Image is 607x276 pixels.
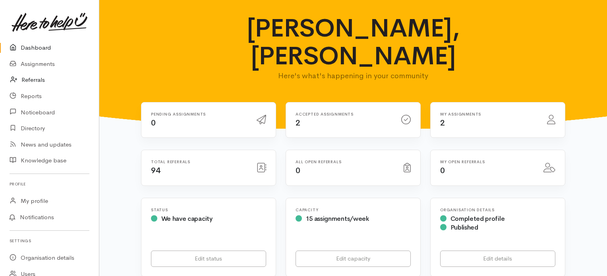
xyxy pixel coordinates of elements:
[306,214,369,223] span: 15 assignments/week
[296,208,411,212] h6: Capacity
[151,112,247,116] h6: Pending assignments
[440,160,534,164] h6: My open referrals
[151,166,160,176] span: 94
[440,251,555,267] a: Edit details
[151,118,156,128] span: 0
[161,214,213,223] span: We have capacity
[236,70,471,81] p: Here's what's happening in your community
[440,112,537,116] h6: My assignments
[151,160,247,164] h6: Total referrals
[151,251,266,267] a: Edit status
[296,251,411,267] a: Edit capacity
[296,118,300,128] span: 2
[450,223,478,232] span: Published
[236,14,471,70] h1: [PERSON_NAME], [PERSON_NAME]
[151,208,266,212] h6: Status
[440,208,555,212] h6: Organisation Details
[440,166,445,176] span: 0
[296,112,392,116] h6: Accepted assignments
[10,179,89,189] h6: Profile
[10,235,89,246] h6: Settings
[440,118,445,128] span: 2
[450,214,505,223] span: Completed profile
[296,166,300,176] span: 0
[296,160,394,164] h6: All open referrals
